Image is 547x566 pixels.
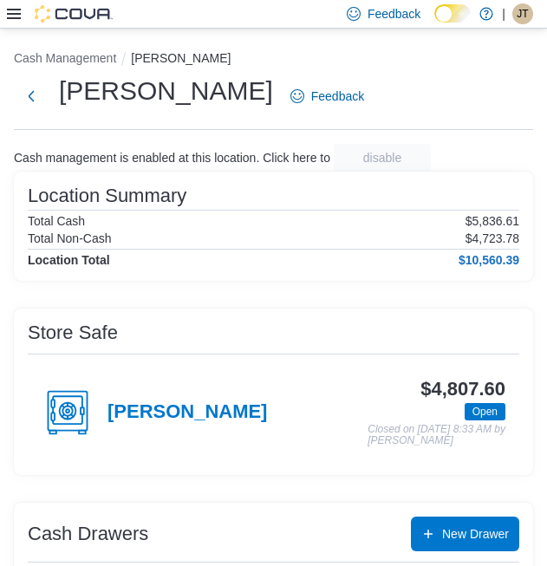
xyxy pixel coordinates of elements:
[28,185,186,206] h3: Location Summary
[14,151,330,165] p: Cash management is enabled at this location. Click here to
[28,322,118,343] h3: Store Safe
[28,524,148,544] h3: Cash Drawers
[466,214,519,228] p: $5,836.61
[442,525,509,543] span: New Drawer
[512,3,533,24] div: Jennifer Tolkacz
[472,404,498,420] span: Open
[420,379,505,400] h3: $4,807.60
[459,253,519,267] h4: $10,560.39
[14,79,49,114] button: Next
[363,149,401,166] span: disable
[14,51,116,65] button: Cash Management
[334,144,431,172] button: disable
[311,88,364,105] span: Feedback
[411,517,519,551] button: New Drawer
[434,4,471,23] input: Dark Mode
[35,5,113,23] img: Cova
[465,403,505,420] span: Open
[368,424,505,447] p: Closed on [DATE] 8:33 AM by [PERSON_NAME]
[28,253,110,267] h4: Location Total
[107,401,267,424] h4: [PERSON_NAME]
[28,214,85,228] h6: Total Cash
[502,3,505,24] p: |
[466,231,519,245] p: $4,723.78
[368,5,420,23] span: Feedback
[131,51,231,65] button: [PERSON_NAME]
[59,74,273,108] h1: [PERSON_NAME]
[28,231,112,245] h6: Total Non-Cash
[14,49,533,70] nav: An example of EuiBreadcrumbs
[517,3,528,24] span: JT
[283,79,371,114] a: Feedback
